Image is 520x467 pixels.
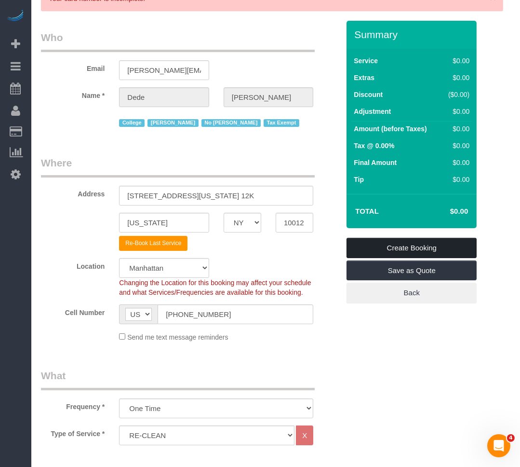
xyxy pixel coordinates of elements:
legend: Where [41,156,315,178]
span: [PERSON_NAME] [147,119,198,127]
label: Email [34,60,112,73]
input: First Name [119,87,209,107]
label: Adjustment [354,107,391,116]
span: College [119,119,145,127]
span: Tax Exempt [264,119,299,127]
a: Save as Quote [347,261,477,281]
div: $0.00 [444,158,469,167]
div: $0.00 [444,175,469,184]
div: $0.00 [444,56,469,66]
strong: Total [355,207,379,215]
span: Changing the Location for this booking may affect your schedule and what Services/Frequencies are... [119,279,311,296]
div: $0.00 [444,107,469,116]
label: Service [354,56,378,66]
input: City [119,213,209,233]
label: Tip [354,175,364,184]
div: ($0.00) [444,90,469,99]
span: 4 [507,434,515,442]
div: $0.00 [444,124,469,134]
label: Type of Service * [34,426,112,439]
a: Back [347,283,477,303]
input: Zip Code [276,213,313,233]
h3: Summary [354,29,472,40]
label: Location [34,258,112,271]
label: Cell Number [34,304,112,317]
iframe: Intercom live chat [487,434,510,457]
div: $0.00 [444,73,469,82]
label: Final Amount [354,158,397,167]
button: Re-Book Last Service [119,236,187,251]
input: Email [119,60,209,80]
h4: $0.00 [421,207,468,216]
label: Address [34,186,112,199]
span: Send me text message reminders [127,333,228,341]
img: Automaid Logo [6,10,25,23]
label: Name * [34,87,112,100]
legend: What [41,369,315,390]
label: Frequency * [34,398,112,412]
input: Cell Number [158,304,313,324]
label: Amount (before Taxes) [354,124,427,134]
legend: Who [41,30,315,52]
label: Discount [354,90,383,99]
label: Extras [354,73,374,82]
div: $0.00 [444,141,469,151]
label: Tax @ 0.00% [354,141,394,151]
span: No [PERSON_NAME] [201,119,261,127]
input: Last Name [224,87,313,107]
a: Create Booking [347,238,477,258]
